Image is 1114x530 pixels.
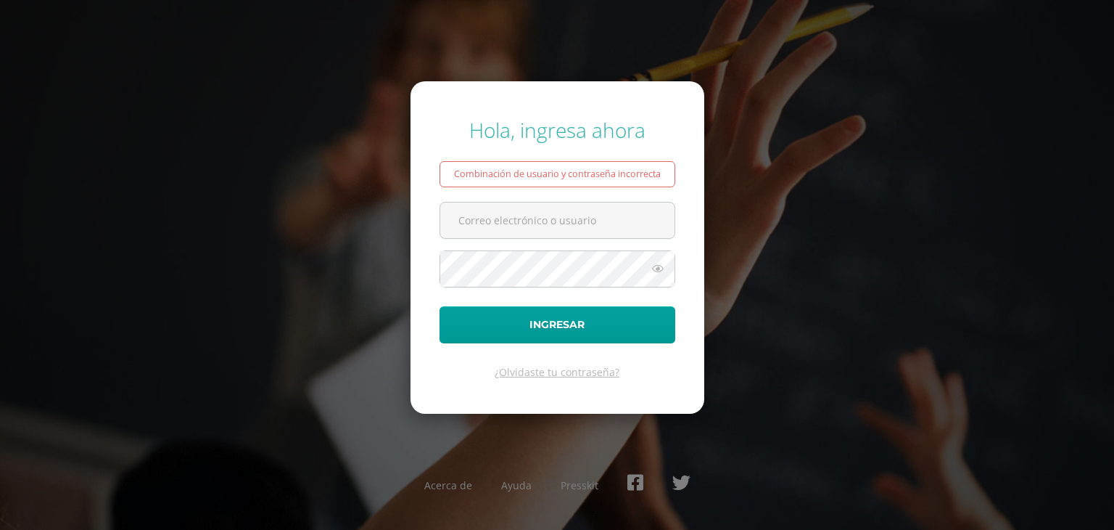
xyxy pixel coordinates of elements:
[495,365,619,379] a: ¿Olvidaste tu contraseña?
[561,478,598,492] a: Presskit
[440,161,675,187] div: Combinación de usuario y contraseña incorrecta
[501,478,532,492] a: Ayuda
[440,116,675,144] div: Hola, ingresa ahora
[440,306,675,343] button: Ingresar
[424,478,472,492] a: Acerca de
[440,203,674,238] input: Correo electrónico o usuario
